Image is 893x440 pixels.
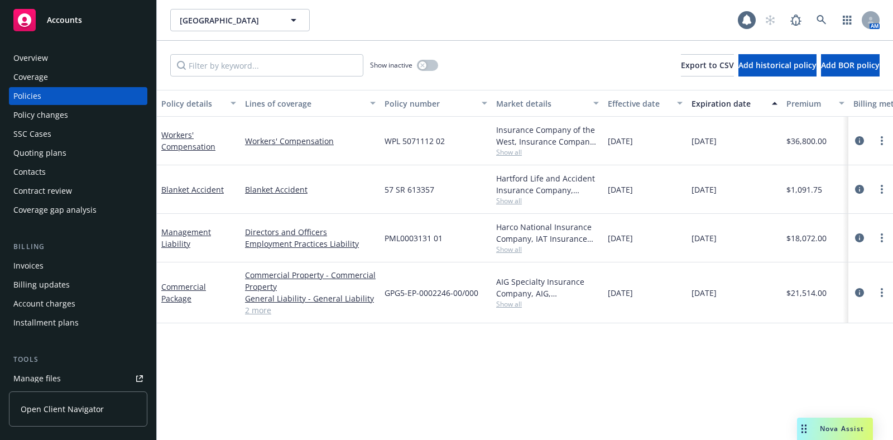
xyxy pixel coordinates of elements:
[380,90,492,117] button: Policy number
[759,9,781,31] a: Start snowing
[245,184,376,195] a: Blanket Accident
[9,201,147,219] a: Coverage gap analysis
[692,287,717,299] span: [DATE]
[13,276,70,294] div: Billing updates
[9,241,147,252] div: Billing
[385,184,434,195] span: 57 SR 613357
[681,60,734,70] span: Export to CSV
[786,232,827,244] span: $18,072.00
[13,87,41,105] div: Policies
[161,281,206,304] a: Commercial Package
[9,354,147,365] div: Tools
[496,276,599,299] div: AIG Specialty Insurance Company, AIG, [PERSON_NAME] Insurance Group
[608,135,633,147] span: [DATE]
[496,147,599,157] span: Show all
[9,276,147,294] a: Billing updates
[738,54,817,76] button: Add historical policy
[47,16,82,25] span: Accounts
[821,54,880,76] button: Add BOR policy
[496,245,599,254] span: Show all
[161,98,224,109] div: Policy details
[853,286,866,299] a: circleInformation
[13,106,68,124] div: Policy changes
[785,9,807,31] a: Report a Bug
[608,232,633,244] span: [DATE]
[9,295,147,313] a: Account charges
[9,68,147,86] a: Coverage
[9,314,147,332] a: Installment plans
[245,304,376,316] a: 2 more
[9,106,147,124] a: Policy changes
[681,54,734,76] button: Export to CSV
[385,135,445,147] span: WPL 5071112 02
[608,98,670,109] div: Effective date
[692,98,765,109] div: Expiration date
[161,184,224,195] a: Blanket Accident
[603,90,687,117] button: Effective date
[836,9,858,31] a: Switch app
[385,232,443,244] span: PML0003131 01
[875,286,889,299] a: more
[13,257,44,275] div: Invoices
[241,90,380,117] button: Lines of coverage
[170,9,310,31] button: [GEOGRAPHIC_DATA]
[180,15,276,26] span: [GEOGRAPHIC_DATA]
[738,60,817,70] span: Add historical policy
[13,182,72,200] div: Contract review
[786,98,832,109] div: Premium
[496,124,599,147] div: Insurance Company of the West, Insurance Company of the West (ICW)
[245,238,376,250] a: Employment Practices Liability
[13,144,66,162] div: Quoting plans
[21,403,104,415] span: Open Client Navigator
[875,134,889,147] a: more
[13,125,51,143] div: SSC Cases
[9,257,147,275] a: Invoices
[13,314,79,332] div: Installment plans
[496,98,587,109] div: Market details
[496,196,599,205] span: Show all
[810,9,833,31] a: Search
[9,4,147,36] a: Accounts
[13,49,48,67] div: Overview
[692,135,717,147] span: [DATE]
[608,287,633,299] span: [DATE]
[9,163,147,181] a: Contacts
[692,232,717,244] span: [DATE]
[157,90,241,117] button: Policy details
[853,183,866,196] a: circleInformation
[875,183,889,196] a: more
[797,418,811,440] div: Drag to move
[853,134,866,147] a: circleInformation
[9,125,147,143] a: SSC Cases
[9,49,147,67] a: Overview
[245,226,376,238] a: Directors and Officers
[608,184,633,195] span: [DATE]
[245,98,363,109] div: Lines of coverage
[875,231,889,245] a: more
[13,295,75,313] div: Account charges
[496,221,599,245] div: Harco National Insurance Company, IAT Insurance Group, RT Specialty Insurance Services, LLC (RSG ...
[9,87,147,105] a: Policies
[492,90,603,117] button: Market details
[9,370,147,388] a: Manage files
[496,173,599,196] div: Hartford Life and Accident Insurance Company, Hartford Insurance Group
[692,184,717,195] span: [DATE]
[370,60,412,70] span: Show inactive
[797,418,873,440] button: Nova Assist
[385,98,475,109] div: Policy number
[161,227,211,249] a: Management Liability
[9,144,147,162] a: Quoting plans
[782,90,849,117] button: Premium
[820,424,864,433] span: Nova Assist
[170,54,363,76] input: Filter by keyword...
[13,68,48,86] div: Coverage
[786,135,827,147] span: $36,800.00
[13,163,46,181] div: Contacts
[13,201,97,219] div: Coverage gap analysis
[496,299,599,309] span: Show all
[245,135,376,147] a: Workers' Compensation
[245,269,376,293] a: Commercial Property - Commercial Property
[786,184,822,195] span: $1,091.75
[821,60,880,70] span: Add BOR policy
[161,130,215,152] a: Workers' Compensation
